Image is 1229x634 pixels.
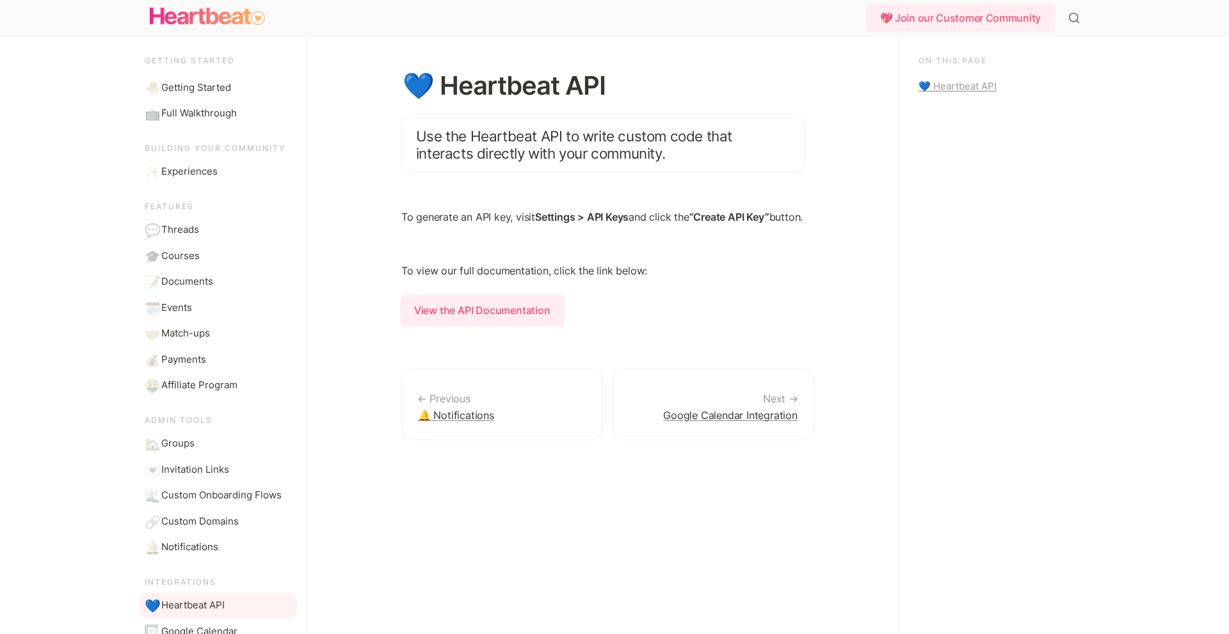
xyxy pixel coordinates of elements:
[161,353,206,367] span: Payments
[401,71,805,100] h1: 💙 Heartbeat API
[145,56,235,65] span: Getting started
[535,210,629,223] strong: Settings > API Keys
[145,249,157,262] span: 🎓
[145,274,157,287] span: 📝
[145,301,157,313] span: 🗓️
[140,244,297,269] a: 🎓Courses
[145,488,157,501] span: 🌊
[140,483,297,508] a: 🌊Custom Onboarding Flows
[161,488,282,503] span: Custom Onboarding Flows
[145,223,157,235] span: 💬
[866,4,1060,32] a: 💖 Join our Customer Community
[145,463,157,475] span: 💌
[161,223,199,237] span: Threads
[161,540,218,555] span: Notifications
[145,540,157,553] span: 🔔
[150,4,265,29] img: Logo
[145,436,157,449] span: 🏡
[140,373,297,398] a: 🤑Affiliate Program
[140,75,297,100] a: 🐣Getting Started
[140,218,297,242] a: 💬Threads
[140,347,297,372] a: 💰Payments
[401,263,805,283] p: To view our full documentation, click the link below:
[140,159,297,184] a: ✨Experiences
[145,378,157,391] span: 🤑
[145,353,157,365] span: 💰
[145,106,157,119] span: 📺
[145,143,285,153] span: Building your community
[140,296,297,321] a: 🗓️Events
[161,378,237,393] span: Affiliate Program
[161,274,213,289] span: Documents
[161,514,239,529] span: Custom Domains
[161,164,218,179] span: Experiences
[401,304,563,317] a: View the API Documentation
[145,326,157,339] span: 🤝
[145,81,157,93] span: 🐣
[613,369,814,441] a: Google Calendar Integration
[401,209,805,230] p: To generate an API key, visit and click the button.
[140,269,297,294] a: 📝Documents
[919,56,987,65] span: On this page
[145,577,216,587] span: Integrations
[145,514,157,527] span: 🔗
[140,457,297,482] a: 💌Invitation Links
[140,321,297,346] a: 🤝Match-ups
[866,4,1055,32] div: 💖 Join our Customer Community
[145,598,157,611] span: 💙
[919,79,1075,94] a: 💙 Heartbeat API
[161,106,237,121] span: Full Walkthrough
[689,210,769,223] strong: “Create API Key”
[416,127,736,162] span: Use the Heartbeat API to write custom code that interacts directly with your community.
[140,101,297,126] a: 📺Full Walkthrough
[145,415,213,425] span: Admin Tools
[140,509,297,534] a: 🔗Custom Domains
[161,436,195,451] span: Groups
[161,598,225,613] span: Heartbeat API
[161,81,231,95] span: Getting Started
[140,535,297,560] a: 🔔Notifications
[140,593,297,618] a: 💙Heartbeat API
[400,295,565,327] strong: View the API Documentation
[161,326,210,341] span: Match-ups
[161,301,192,315] span: Events
[161,249,200,264] span: Courses
[145,202,194,211] span: Features
[401,369,603,441] a: 🔔 Notifications
[161,463,229,477] span: Invitation Links
[145,164,157,177] span: ✨
[140,431,297,456] a: 🏡Groups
